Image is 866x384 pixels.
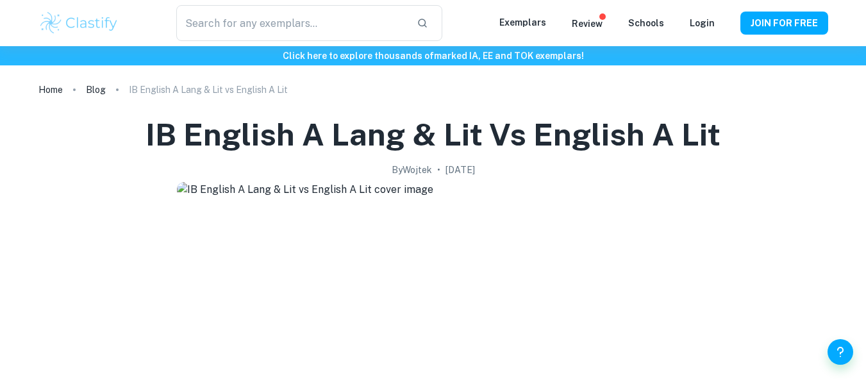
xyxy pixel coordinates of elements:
p: Exemplars [499,15,546,29]
h6: Click here to explore thousands of marked IA, EE and TOK exemplars ! [3,49,863,63]
a: Login [690,18,715,28]
h2: [DATE] [445,163,475,177]
p: IB English A Lang & Lit vs English A Lit [129,83,288,97]
p: • [437,163,440,177]
button: Help and Feedback [828,339,853,365]
img: Clastify logo [38,10,120,36]
h2: By Wojtek [392,163,432,177]
a: Home [38,81,63,99]
h1: IB English A Lang & Lit vs English A Lit [146,114,720,155]
button: JOIN FOR FREE [740,12,828,35]
input: Search for any exemplars... [176,5,406,41]
p: Review [572,17,603,31]
a: Schools [628,18,664,28]
a: Blog [86,81,106,99]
